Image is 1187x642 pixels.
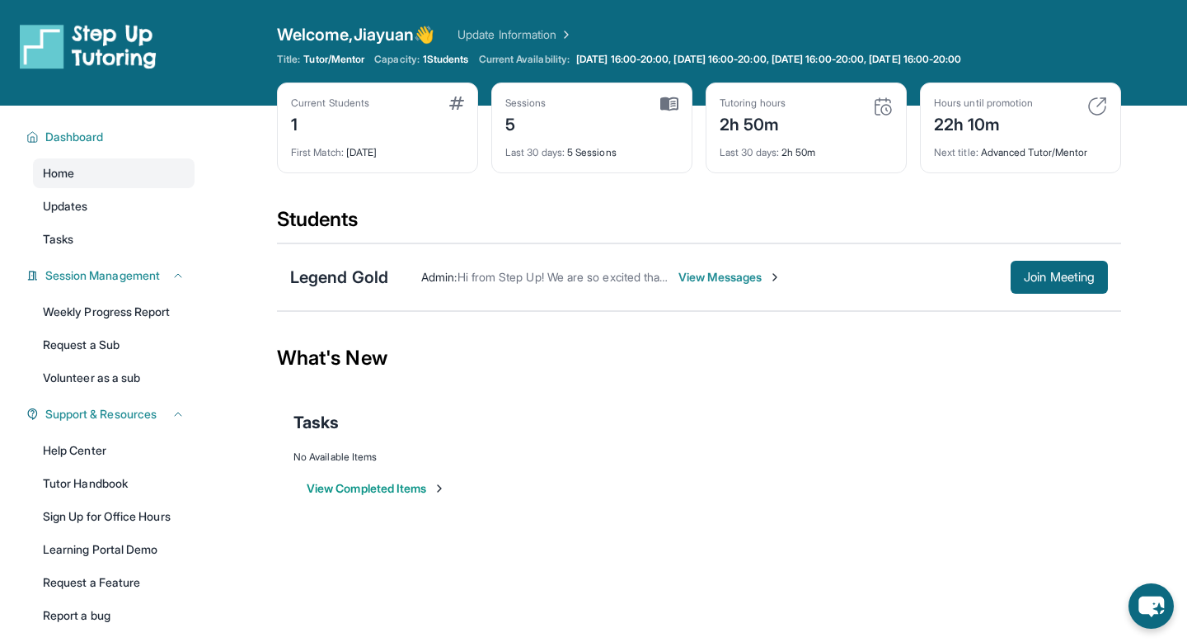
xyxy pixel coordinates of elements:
[1011,261,1108,294] button: Join Meeting
[293,451,1105,464] div: No Available Items
[303,53,364,66] span: Tutor/Mentor
[720,146,779,158] span: Last 30 days :
[449,97,464,110] img: card
[33,469,195,498] a: Tutor Handbook
[768,271,781,284] img: Chevron-Right
[43,165,74,182] span: Home
[720,136,893,159] div: 2h 50m
[277,322,1121,394] div: What's New
[457,26,573,43] a: Update Information
[505,136,678,159] div: 5 Sessions
[291,146,344,158] span: First Match :
[43,231,73,248] span: Tasks
[33,601,195,630] a: Report a bug
[1024,272,1095,282] span: Join Meeting
[873,97,893,116] img: card
[934,136,1107,159] div: Advanced Tutor/Mentor
[556,26,573,43] img: Chevron Right
[20,23,157,69] img: logo
[45,129,104,145] span: Dashboard
[45,267,160,284] span: Session Management
[33,436,195,465] a: Help Center
[277,206,1121,243] div: Students
[479,53,570,66] span: Current Availability:
[33,568,195,597] a: Request a Feature
[290,266,388,289] div: Legend Gold
[43,198,88,215] span: Updates
[33,502,195,531] a: Sign Up for Office Hours
[934,97,1033,110] div: Hours until promotion
[277,53,300,66] span: Title:
[374,53,420,66] span: Capacity:
[39,129,185,145] button: Dashboard
[33,224,195,254] a: Tasks
[291,136,464,159] div: [DATE]
[39,406,185,422] button: Support & Resources
[720,110,786,136] div: 2h 50m
[1128,583,1174,629] button: chat-button
[33,191,195,221] a: Updates
[33,297,195,327] a: Weekly Progress Report
[505,97,547,110] div: Sessions
[934,110,1033,136] div: 22h 10m
[39,267,185,284] button: Session Management
[45,406,157,422] span: Support & Resources
[505,110,547,136] div: 5
[33,158,195,188] a: Home
[291,110,369,136] div: 1
[660,97,678,111] img: card
[423,53,469,66] span: 1 Students
[505,146,565,158] span: Last 30 days :
[33,363,195,393] a: Volunteer as a sub
[33,330,195,360] a: Request a Sub
[291,97,369,110] div: Current Students
[307,480,446,497] button: View Completed Items
[293,411,339,434] span: Tasks
[934,146,978,158] span: Next title :
[573,53,964,66] a: [DATE] 16:00-20:00, [DATE] 16:00-20:00, [DATE] 16:00-20:00, [DATE] 16:00-20:00
[33,535,195,564] a: Learning Portal Demo
[576,53,961,66] span: [DATE] 16:00-20:00, [DATE] 16:00-20:00, [DATE] 16:00-20:00, [DATE] 16:00-20:00
[421,270,457,284] span: Admin :
[277,23,434,46] span: Welcome, Jiayuan 👋
[1087,97,1107,116] img: card
[720,97,786,110] div: Tutoring hours
[678,269,781,286] span: View Messages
